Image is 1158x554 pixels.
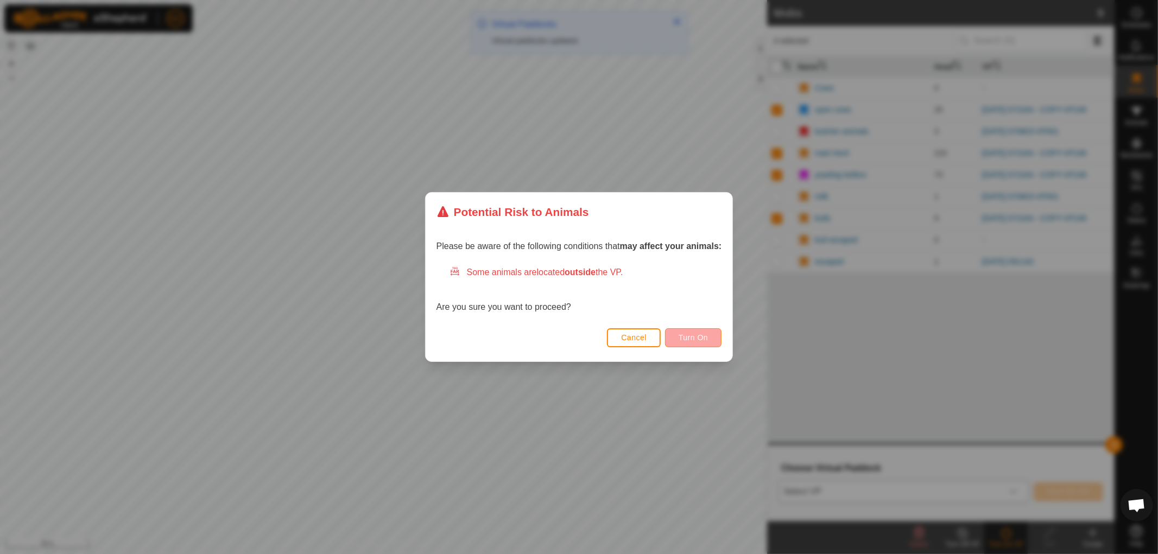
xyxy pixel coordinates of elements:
button: Cancel [607,328,661,347]
span: Please be aware of the following conditions that [436,241,722,251]
strong: may affect your animals: [620,241,722,251]
button: Turn On [665,328,722,347]
span: Turn On [679,333,708,342]
div: Potential Risk to Animals [436,203,589,220]
a: Open chat [1121,489,1153,521]
div: Some animals are [450,266,722,279]
strong: outside [565,268,596,277]
span: Cancel [621,333,647,342]
span: located the VP. [537,268,623,277]
div: Are you sure you want to proceed? [436,266,722,314]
